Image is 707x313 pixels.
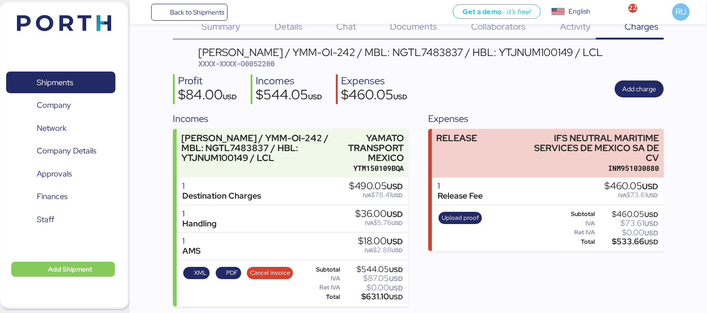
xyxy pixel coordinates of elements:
div: $460.05 [597,211,658,218]
div: $490.05 [349,181,403,192]
span: USD [387,181,403,192]
div: $0.00 [342,284,403,291]
a: Staff [6,209,115,230]
div: $36.00 [355,209,403,219]
span: USD [642,181,658,192]
div: $0.00 [597,229,658,236]
span: USD [389,293,403,301]
a: Shipments [6,72,115,93]
div: Total [301,294,340,300]
span: USD [647,192,658,199]
div: Subtotal [301,266,340,273]
button: Add Shipment [11,262,115,277]
button: Menu [135,4,151,20]
div: $533.66 [597,238,658,245]
div: $2.88 [358,247,403,254]
div: $73.61 [597,220,658,227]
span: Approvals [37,167,72,181]
span: Documents [390,20,437,32]
button: Add charge [615,80,664,97]
div: Release Fee [438,191,483,201]
span: USD [391,247,403,254]
span: USD [644,238,658,246]
div: 1 [438,181,483,191]
span: USD [644,229,658,237]
span: Network [37,121,66,135]
a: Company Details [6,140,115,162]
span: Upload proof [442,213,479,223]
span: USD [387,236,403,247]
div: $460.05 [604,181,658,192]
div: IVA [556,220,595,227]
span: Finances [37,190,67,203]
div: $73.61 [604,192,658,199]
span: Staff [37,213,54,226]
a: Network [6,117,115,139]
span: Shipments [37,76,73,89]
span: Details [275,20,302,32]
span: USD [389,265,403,274]
div: Destination Charges [182,191,261,201]
span: USD [389,274,403,283]
span: IVA [363,192,371,199]
div: Expenses [428,112,664,126]
span: Collaborators [471,20,526,32]
span: XML [194,268,207,278]
span: USD [223,92,237,101]
div: 1 [182,236,201,246]
div: Ret IVA [556,229,595,236]
div: $460.05 [341,88,407,104]
button: Upload proof [439,212,482,224]
span: USD [391,192,403,199]
span: USD [644,210,658,219]
span: IVA [365,219,374,227]
span: USD [389,284,403,292]
div: YAMATO TRANSPORT MEXICO [345,133,404,163]
div: $631.10 [342,293,403,300]
div: IVA [301,275,340,282]
div: Incomes [256,74,322,88]
span: USD [391,219,403,227]
button: Cancel invoice [247,267,293,279]
div: English [569,7,590,16]
span: Add charge [622,83,656,95]
a: Company [6,95,115,116]
div: INM951030880 [526,163,659,173]
a: Approvals [6,163,115,185]
span: Summary [202,20,240,32]
div: [PERSON_NAME] / YMM-OI-242 / MBL: NGTL7483837 / HBL: YTJNUM100149 / LCL [181,133,341,163]
span: USD [308,92,322,101]
span: Company [37,98,71,112]
div: IFS NEUTRAL MARITIME SERVICES DE MEXICO SA DE CV [526,133,659,163]
span: Back to Shipments [170,7,224,18]
span: USD [387,209,403,219]
span: Chat [336,20,356,32]
span: IVA [365,247,373,254]
span: XXXX-XXXX-O0052200 [198,59,275,68]
span: Activity [560,20,591,32]
span: Add Shipment [48,264,92,275]
span: RU [675,6,686,18]
div: Handling [182,219,217,229]
div: $87.05 [342,275,403,282]
div: $18.00 [358,236,403,247]
div: Profit [178,74,237,88]
button: XML [183,267,210,279]
span: Company Details [37,144,96,158]
a: Back to Shipments [151,4,228,21]
span: Cancel invoice [250,268,290,278]
div: 1 [182,209,217,219]
button: PDF [216,267,241,279]
div: $84.00 [178,88,237,104]
div: $544.05 [256,88,322,104]
div: AMS [182,246,201,256]
div: Subtotal [556,211,595,217]
span: USD [393,92,407,101]
span: Charges [625,20,658,32]
span: IVA [618,192,626,199]
div: RELEASE [436,133,477,143]
div: [PERSON_NAME] / YMM-OI-242 / MBL: NGTL7483837 / HBL: YTJNUM100149 / LCL [198,47,603,57]
div: 1 [182,181,261,191]
span: USD [644,219,658,228]
div: Ret IVA [301,284,340,291]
